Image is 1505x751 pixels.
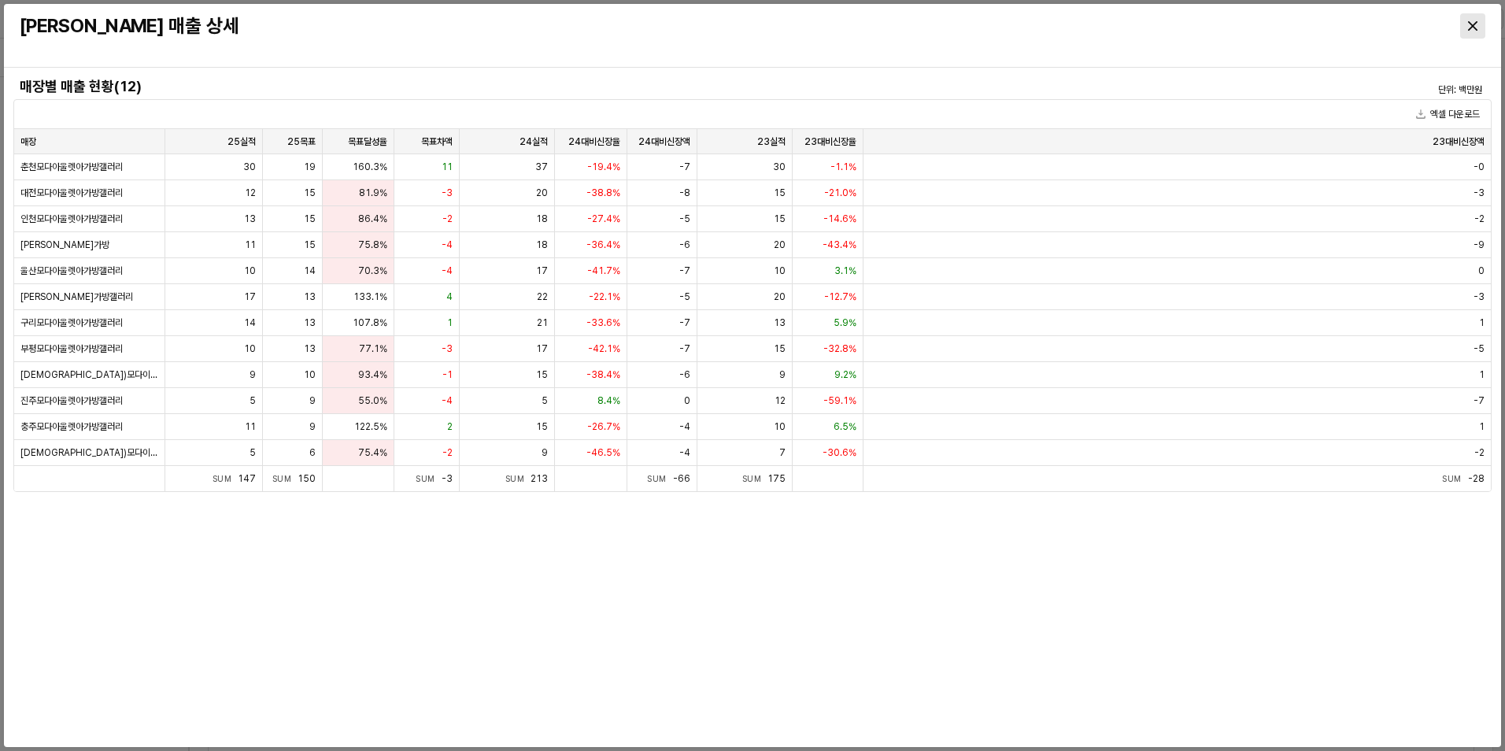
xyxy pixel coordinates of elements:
[442,473,453,484] span: -3
[20,135,36,148] span: 매장
[245,420,256,433] span: 11
[244,316,256,329] span: 14
[447,316,453,329] span: 1
[537,290,548,303] span: 22
[1255,83,1482,97] p: 단위: 백만원
[589,290,620,303] span: -22.1%
[358,239,387,251] span: 75.8%
[20,368,158,381] span: [DEMOGRAPHIC_DATA])모다이노칩 시흥점
[359,342,387,355] span: 77.1%
[358,446,387,459] span: 75.4%
[20,213,123,225] span: 인천모다아울렛아가방갤러리
[442,265,453,277] span: -4
[1442,474,1468,483] span: Sum
[446,290,453,303] span: 4
[823,394,856,407] span: -59.1%
[1474,290,1485,303] span: -3
[779,446,786,459] span: 7
[1479,316,1485,329] span: 1
[1478,265,1485,277] span: 0
[774,316,786,329] span: 13
[20,394,123,407] span: 진주모다아울렛아가방갤러리
[309,446,316,459] span: 6
[823,213,856,225] span: -14.6%
[1474,213,1485,225] span: -2
[537,316,548,329] span: 21
[358,265,387,277] span: 70.3%
[1474,161,1485,173] span: -0
[20,316,123,329] span: 구리모다아울렛아가방갤러리
[775,394,786,407] span: 12
[1474,446,1485,459] span: -2
[1479,368,1485,381] span: 1
[416,474,442,483] span: Sum
[505,474,531,483] span: Sum
[679,161,690,173] span: -7
[679,265,690,277] span: -7
[774,420,786,433] span: 10
[647,474,673,483] span: Sum
[834,420,856,433] span: 6.5%
[774,265,786,277] span: 10
[354,420,387,433] span: 122.5%
[834,265,856,277] span: 3.1%
[774,187,786,199] span: 15
[1410,105,1486,124] button: 엑셀 다운로드
[536,213,548,225] span: 18
[304,290,316,303] span: 13
[1460,13,1485,39] button: Close
[1433,135,1485,148] span: 23대비신장액
[586,316,620,329] span: -33.6%
[536,420,548,433] span: 15
[586,446,620,459] span: -46.5%
[830,161,856,173] span: -1.1%
[244,290,256,303] span: 17
[824,290,856,303] span: -12.7%
[804,135,856,148] span: 23대비신장율
[244,265,256,277] span: 10
[587,161,620,173] span: -19.4%
[773,161,786,173] span: 30
[20,420,123,433] span: 충주모다아울렛아가방갤러리
[679,420,690,433] span: -4
[679,446,690,459] span: -4
[597,394,620,407] span: 8.4%
[684,394,690,407] span: 0
[834,368,856,381] span: 9.2%
[774,213,786,225] span: 15
[679,316,690,329] span: -7
[304,316,316,329] span: 13
[250,394,256,407] span: 5
[520,135,548,148] span: 24실적
[213,474,239,483] span: Sum
[227,135,256,148] span: 25실적
[298,473,316,484] span: 150
[638,135,690,148] span: 24대비신장액
[536,187,548,199] span: 20
[243,161,256,173] span: 30
[244,342,256,355] span: 10
[287,135,316,148] span: 25목표
[774,239,786,251] span: 20
[358,213,387,225] span: 86.4%
[250,368,256,381] span: 9
[304,239,316,251] span: 15
[1479,420,1485,433] span: 1
[536,239,548,251] span: 18
[359,187,387,199] span: 81.9%
[586,368,620,381] span: -38.4%
[442,368,453,381] span: -1
[358,394,387,407] span: 55.0%
[824,187,856,199] span: -21.0%
[767,473,786,484] span: 175
[304,265,316,277] span: 14
[586,239,620,251] span: -36.4%
[442,187,453,199] span: -3
[1474,394,1485,407] span: -7
[442,446,453,459] span: -2
[442,239,453,251] span: -4
[244,213,256,225] span: 13
[536,265,548,277] span: 17
[587,420,620,433] span: -26.7%
[774,290,786,303] span: 20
